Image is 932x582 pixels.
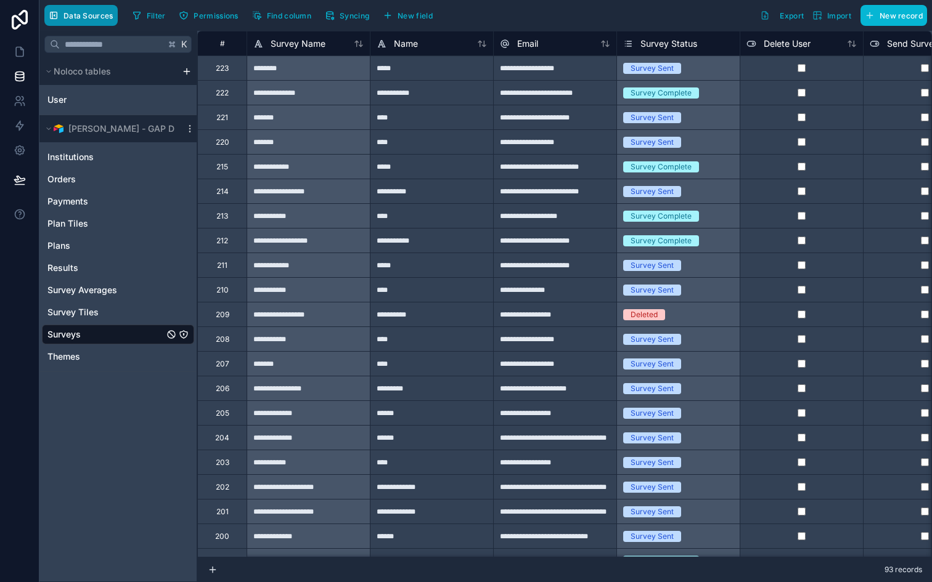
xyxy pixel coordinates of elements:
[216,482,229,492] div: 202
[394,38,418,50] span: Name
[216,334,229,344] div: 208
[398,11,433,20] span: New field
[216,236,228,246] div: 212
[216,408,229,418] div: 205
[321,6,374,25] button: Syncing
[216,507,229,517] div: 201
[216,458,229,467] div: 203
[216,310,229,320] div: 209
[248,6,316,25] button: Find column
[640,38,697,50] span: Survey Status
[44,5,118,26] button: Data Sources
[216,113,228,123] div: 221
[216,63,229,73] div: 223
[207,39,237,48] div: #
[517,38,538,50] span: Email
[340,11,369,20] span: Syncing
[217,261,227,270] div: 211
[174,6,242,25] button: Permissions
[860,5,927,26] button: New record
[856,5,927,26] a: New record
[267,11,311,20] span: Find column
[321,6,378,25] a: Syncing
[216,137,229,147] div: 220
[271,38,325,50] span: Survey Name
[216,211,228,221] div: 213
[194,11,238,20] span: Permissions
[216,384,229,394] div: 206
[174,6,247,25] a: Permissions
[808,5,856,26] button: Import
[147,11,166,20] span: Filter
[216,556,228,566] div: 199
[880,11,923,20] span: New record
[216,162,228,172] div: 215
[215,433,229,443] div: 204
[216,285,229,295] div: 210
[756,5,808,26] button: Export
[215,531,229,541] div: 200
[827,11,851,20] span: Import
[63,11,113,20] span: Data Sources
[216,88,229,98] div: 222
[780,11,804,20] span: Export
[885,565,922,575] span: 93 records
[216,359,229,369] div: 207
[764,38,811,50] span: Delete User
[216,187,229,196] div: 214
[180,40,189,49] span: K
[378,6,437,25] button: New field
[128,6,170,25] button: Filter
